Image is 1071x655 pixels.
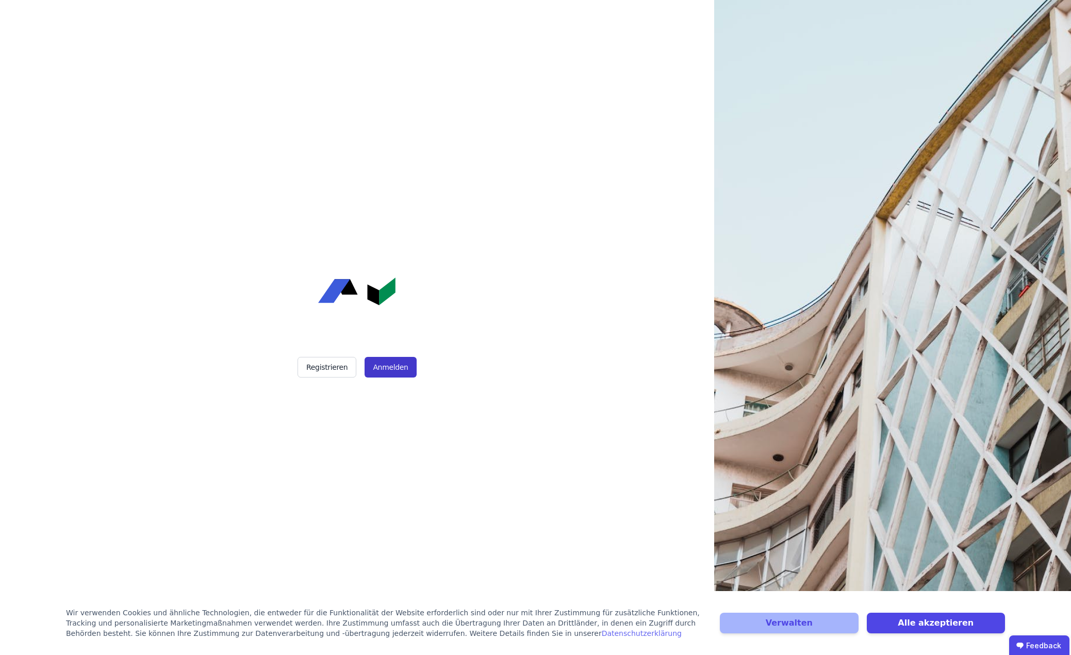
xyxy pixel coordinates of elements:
[602,629,682,637] a: Datenschutzerklärung
[298,357,356,378] button: Registrieren
[365,357,416,378] button: Anmelden
[720,613,858,633] button: Verwalten
[66,608,707,638] div: Wir verwenden Cookies und ähnliche Technologien, die entweder für die Funktionalität der Website ...
[867,613,1005,633] button: Alle akzeptieren
[318,277,396,305] img: Concular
